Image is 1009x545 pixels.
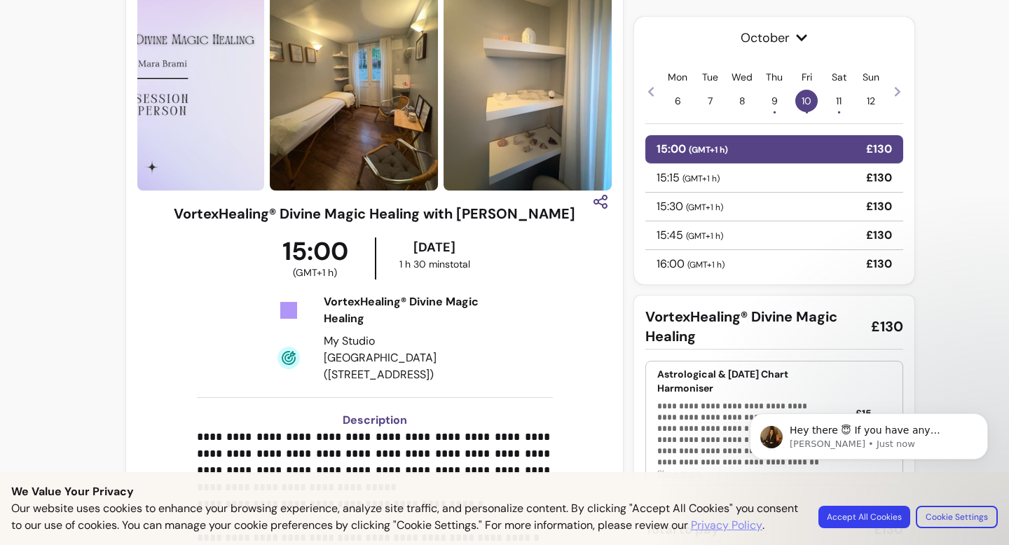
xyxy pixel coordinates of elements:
p: We Value Your Privacy [11,483,998,500]
p: 15:45 [657,227,723,244]
p: Mon [668,70,687,84]
span: ( GMT+1 h ) [682,173,720,184]
span: ( GMT+1 h ) [293,265,337,280]
p: 15:30 [657,198,723,215]
span: ( GMT+1 h ) [686,230,723,242]
span: 6 [666,90,689,112]
a: Privacy Policy [691,517,762,534]
p: 15:15 [657,170,720,186]
span: • [773,105,776,119]
h3: VortexHealing® Divine Magic Healing with [PERSON_NAME] [174,204,575,223]
div: [DATE] [379,237,490,257]
span: 12 [860,90,882,112]
p: Wed [732,70,753,84]
p: Astrological & [DATE] Chart Harmoniser [657,367,824,395]
img: Tickets Icon [277,299,300,322]
span: 9 [763,90,785,112]
p: Thu [766,70,783,84]
span: ( GMT+1 h ) [686,202,723,213]
span: 11 [828,90,850,112]
span: ( GMT+1 h ) [687,259,725,270]
span: Show more [657,468,701,479]
span: 7 [699,90,721,112]
div: 15:00 [256,237,374,280]
p: £130 [866,170,892,186]
p: £130 [866,227,892,244]
p: Fri [802,70,812,84]
span: ( GMT+1 h ) [689,144,728,156]
span: 8 [731,90,753,112]
p: 15:00 [657,141,728,158]
iframe: Intercom notifications message [729,384,1009,538]
p: 16:00 [657,256,725,272]
span: October [645,28,903,48]
p: Our website uses cookies to enhance your browsing experience, analyze site traffic, and personali... [11,500,802,534]
div: 1 h 30 mins total [379,257,490,271]
span: £130 [871,317,903,336]
p: Sat [832,70,846,84]
p: £130 [866,141,892,158]
p: Sun [863,70,879,84]
span: 10 [795,90,818,112]
h3: Description [197,412,553,429]
p: £130 [866,198,892,215]
span: • [805,105,809,119]
p: £130 [866,256,892,272]
span: VortexHealing® Divine Magic Healing [645,307,860,346]
div: My Studio [GEOGRAPHIC_DATA] ([STREET_ADDRESS]) [324,333,490,383]
div: VortexHealing® Divine Magic Healing [324,294,490,327]
p: Tue [702,70,718,84]
span: • [837,105,841,119]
